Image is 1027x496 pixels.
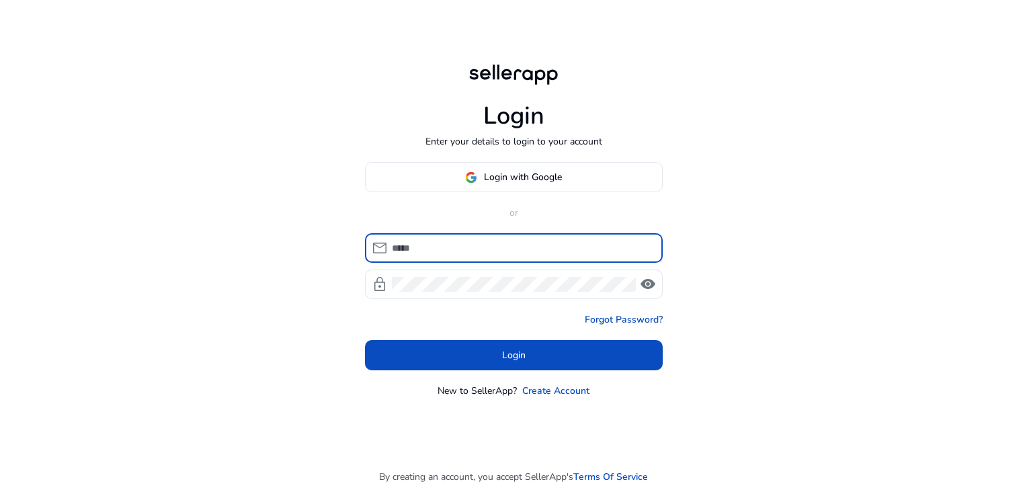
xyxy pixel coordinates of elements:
[522,384,589,398] a: Create Account
[585,313,663,327] a: Forgot Password?
[573,470,648,484] a: Terms Of Service
[484,170,562,184] span: Login with Google
[425,134,602,149] p: Enter your details to login to your account
[372,276,388,292] span: lock
[365,162,663,192] button: Login with Google
[483,101,544,130] h1: Login
[365,206,663,220] p: or
[365,340,663,370] button: Login
[438,384,517,398] p: New to SellerApp?
[640,276,656,292] span: visibility
[465,171,477,183] img: google-logo.svg
[372,240,388,256] span: mail
[502,348,526,362] span: Login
